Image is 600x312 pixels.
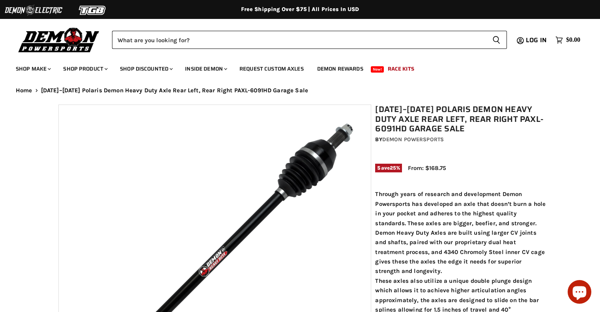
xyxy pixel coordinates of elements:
[311,61,369,77] a: Demon Rewards
[16,26,102,54] img: Demon Powersports
[566,36,580,44] span: $0.00
[371,66,384,73] span: New!
[112,31,507,49] form: Product
[382,136,444,143] a: Demon Powersports
[179,61,232,77] a: Inside Demon
[114,61,178,77] a: Shop Discounted
[375,105,546,134] h1: [DATE]–[DATE] Polaris Demon Heavy Duty Axle Rear Left, Rear Right PAXL-6091HD Garage Sale
[10,61,56,77] a: Shop Make
[408,164,446,172] span: From: $168.75
[382,61,420,77] a: Race Kits
[486,31,507,49] button: Search
[522,37,551,44] a: Log in
[10,58,578,77] ul: Main menu
[234,61,310,77] a: Request Custom Axles
[565,280,594,306] inbox-online-store-chat: Shopify online store chat
[41,87,308,94] span: [DATE]–[DATE] Polaris Demon Heavy Duty Axle Rear Left, Rear Right PAXL-6091HD Garage Sale
[4,3,63,18] img: Demon Electric Logo 2
[57,61,112,77] a: Shop Product
[390,165,396,171] span: 25
[375,135,546,144] div: by
[526,35,547,45] span: Log in
[551,34,584,46] a: $0.00
[16,87,32,94] a: Home
[63,3,122,18] img: TGB Logo 2
[112,31,486,49] input: Search
[375,164,402,172] span: Save %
